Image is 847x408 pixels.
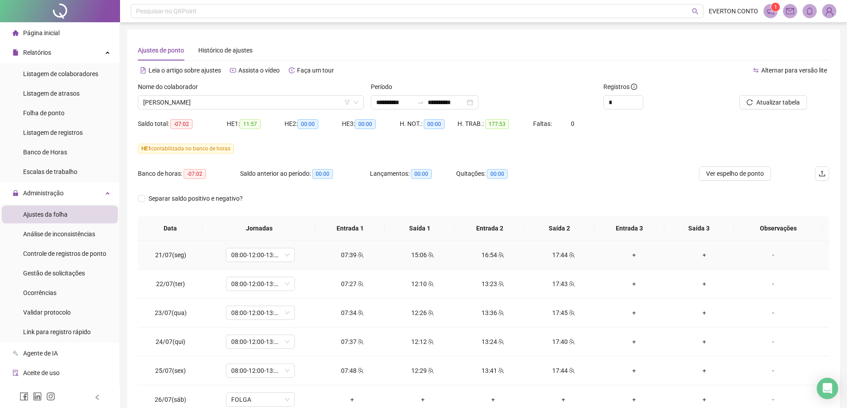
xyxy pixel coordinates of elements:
div: + [676,250,732,260]
span: Análise de inconsistências [23,230,95,238]
div: 07:39 [324,250,380,260]
span: FOLGA [231,393,289,406]
span: Ajustes da folha [23,211,68,218]
span: reload [747,99,753,105]
div: + [606,250,662,260]
th: Data [138,216,203,241]
span: team [357,310,364,316]
th: Saída 2 [525,216,594,241]
span: Folha de ponto [23,109,64,117]
span: 00:00 [424,119,445,129]
span: audit [12,370,19,376]
span: Assista o vídeo [238,67,280,74]
span: Gestão de solicitações [23,270,85,277]
span: notification [767,7,775,15]
span: RYAN JOSE SERAFIM DE OLIVEIRA [143,96,358,109]
div: HE 1: [227,119,285,129]
span: instagram [46,392,55,401]
span: Histórico de ajustes [198,47,253,54]
span: team [497,339,504,345]
div: + [606,308,662,318]
div: + [676,366,732,376]
th: Entrada 3 [594,216,664,241]
div: Lançamentos: [370,169,456,179]
span: 00:00 [355,119,376,129]
div: Banco de horas: [138,169,240,179]
span: team [427,339,434,345]
div: 15:06 [394,250,450,260]
span: Observações [741,223,815,233]
span: team [497,310,504,316]
span: Link para registro rápido [23,328,91,335]
span: Leia o artigo sobre ajustes [149,67,221,74]
span: Ajustes de ponto [138,47,184,54]
span: 08:00-12:00-13:12-18:00 [231,306,289,319]
span: Ver espelho de ponto [706,169,764,178]
label: Período [371,82,398,92]
div: + [535,395,591,404]
div: + [606,366,662,376]
div: - [747,279,799,289]
span: Agente de IA [23,350,58,357]
span: youtube [230,67,236,73]
div: - [747,366,799,376]
div: HE 2: [285,119,342,129]
span: file-text [140,67,146,73]
span: team [427,368,434,374]
span: history [289,67,295,73]
div: + [465,395,521,404]
img: 77050 [823,4,836,18]
span: Listagem de atrasos [23,90,80,97]
span: Relatórios [23,49,51,56]
span: team [568,310,575,316]
span: swap-right [417,99,424,106]
span: team [427,252,434,258]
span: search [692,8,698,15]
span: down [353,100,359,105]
span: linkedin [33,392,42,401]
span: Registros [603,82,637,92]
span: Validar protocolo [23,309,71,316]
span: Banco de Horas [23,149,67,156]
span: 00:00 [487,169,508,179]
div: + [324,395,380,404]
label: Nome do colaborador [138,82,204,92]
div: 12:12 [394,337,450,347]
span: 21/07(seg) [155,251,186,259]
span: Ocorrências [23,289,56,296]
span: Faltas: [533,120,553,127]
span: team [568,339,575,345]
div: H. TRAB.: [458,119,533,129]
span: info-circle [631,84,637,90]
span: team [427,281,434,287]
span: lock [12,190,19,196]
span: team [568,252,575,258]
div: 17:44 [535,250,591,260]
div: 07:48 [324,366,380,376]
span: Faça um tour [297,67,334,74]
div: HE 3: [342,119,400,129]
span: team [497,252,504,258]
th: Observações [734,216,823,241]
div: Quitações: [456,169,542,179]
span: EVERTON CONTO [709,6,758,16]
span: team [497,281,504,287]
span: Listagem de colaboradores [23,70,98,77]
span: swap [753,67,759,73]
span: file [12,49,19,56]
div: 17:44 [535,366,591,376]
span: 00:00 [411,169,432,179]
div: + [676,279,732,289]
span: Administração [23,190,64,197]
div: 12:29 [394,366,450,376]
button: Atualizar tabela [739,95,807,109]
span: 24/07(qui) [156,338,185,345]
div: 13:36 [465,308,521,318]
div: + [606,395,662,404]
div: 07:27 [324,279,380,289]
sup: 1 [771,3,780,12]
span: HE 1 [141,145,151,152]
span: upload [819,170,826,177]
span: 26/07(sáb) [155,396,186,403]
span: 08:00-12:00-13:12-18:00 [231,335,289,348]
